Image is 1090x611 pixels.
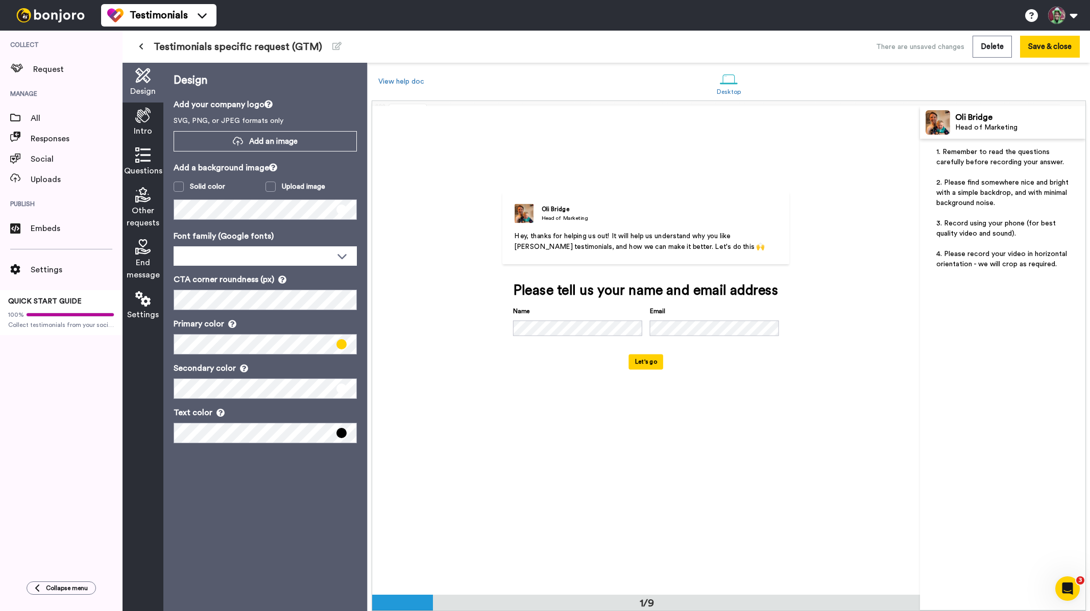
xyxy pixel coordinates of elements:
[8,311,24,319] span: 100%
[542,215,588,222] div: Head of Marketing
[190,182,225,192] div: Solid color
[936,179,1071,207] span: 2. Please find somewhere nice and bright with a simple backdrop, and with minimal background noise.
[31,264,123,276] span: Settings
[282,182,325,192] div: Upload image
[542,205,588,214] div: Oli Bridge
[174,406,357,419] p: Text color
[876,42,964,52] div: There are unsaved changes
[27,581,96,595] button: Collapse menu
[130,85,156,97] span: Design
[8,321,114,329] span: Collect testimonials from your socials
[174,73,357,88] p: Design
[174,362,357,374] p: Secondary color
[174,162,357,174] p: Add a background image
[955,113,1085,122] div: Oli Bridge
[130,8,188,22] span: Testimonials
[515,233,765,250] span: Hey, thanks for helping us out! It will help us understand why you like [PERSON_NAME] testimonial...
[127,309,159,321] span: Settings
[717,88,741,95] div: Desktop
[513,283,779,298] div: Please tell us your name and email address
[31,112,123,124] span: All
[249,136,298,147] span: Add an image
[31,153,123,165] span: Social
[622,596,671,610] div: 1/9
[936,250,1069,268] span: 4. Please record your video in horizontal orientation - we will crop as required.
[926,110,950,135] img: Profile Image
[174,230,357,242] p: Font family (Google fonts)
[712,65,746,100] a: Desktop
[174,131,357,151] button: Add an image
[174,318,357,330] p: Primary color
[515,204,534,223] img: Head of Marketing
[33,63,123,75] span: Request
[955,123,1085,132] div: Head of Marketing
[174,273,357,286] p: CTA corner roundness (px)
[936,148,1064,166] span: 1. Remember to read the questions carefully before recording your answer.
[174,98,357,111] p: Add your company logo
[174,116,357,126] p: SVG, PNG, or JPEG formats only
[973,36,1012,58] button: Delete
[513,307,530,316] label: Name
[12,8,89,22] img: bj-logo-header-white.svg
[127,205,159,229] span: Other requests
[8,298,82,305] span: QUICK START GUIDE
[378,78,424,85] a: View help doc
[107,7,124,23] img: tm-color.svg
[134,125,152,137] span: Intro
[936,220,1058,237] span: 3. Record using your phone (for best quality video and sound).
[1055,576,1080,601] iframe: Intercom live chat
[31,173,123,186] span: Uploads
[124,165,162,177] span: Questions
[629,354,664,369] button: Let's go
[1076,576,1084,584] span: 3
[650,307,665,316] label: Email
[31,133,123,145] span: Responses
[31,222,123,235] span: Embeds
[154,40,322,54] span: Testimonials specific request (GTM)
[1020,36,1080,58] button: Save & close
[127,257,160,281] span: End message
[46,584,88,592] span: Collapse menu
